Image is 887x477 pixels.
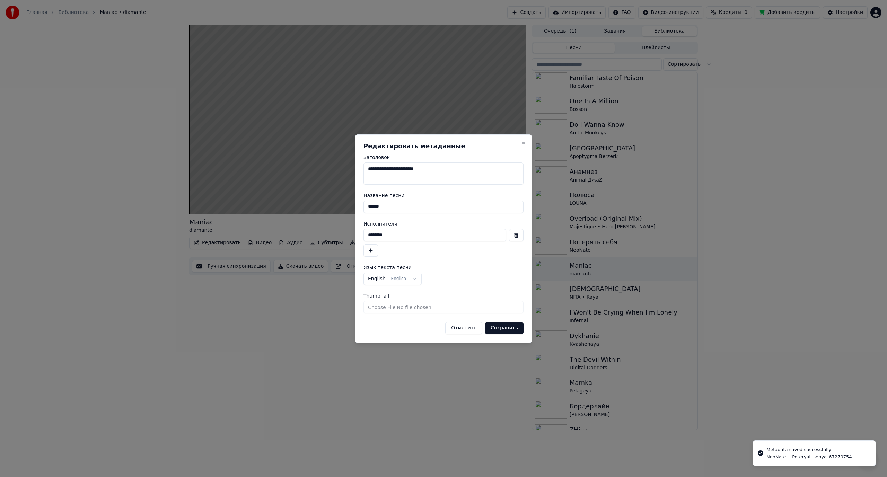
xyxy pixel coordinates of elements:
[363,221,524,226] label: Исполнители
[363,155,524,160] label: Заголовок
[363,143,524,149] h2: Редактировать метаданные
[363,293,389,298] span: Thumbnail
[363,265,412,270] span: Язык текста песни
[445,322,482,334] button: Отменить
[485,322,524,334] button: Сохранить
[363,193,524,198] label: Название песни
